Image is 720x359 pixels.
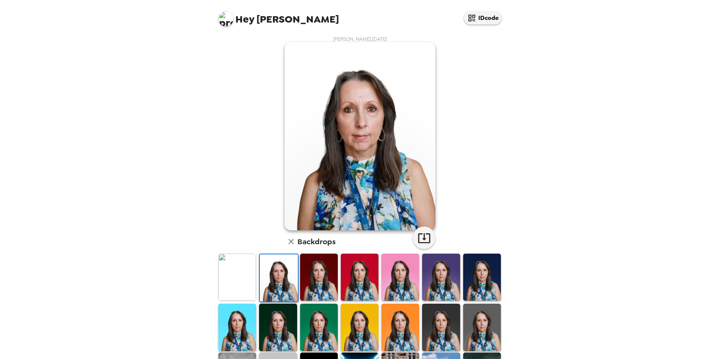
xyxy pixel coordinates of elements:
[297,236,336,248] h6: Backdrops
[218,11,233,26] img: profile pic
[218,254,256,301] img: Original
[235,12,254,26] span: Hey
[285,42,435,230] img: user
[464,11,502,24] button: IDcode
[333,36,387,42] span: [PERSON_NAME] , [DATE]
[218,8,339,24] span: [PERSON_NAME]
